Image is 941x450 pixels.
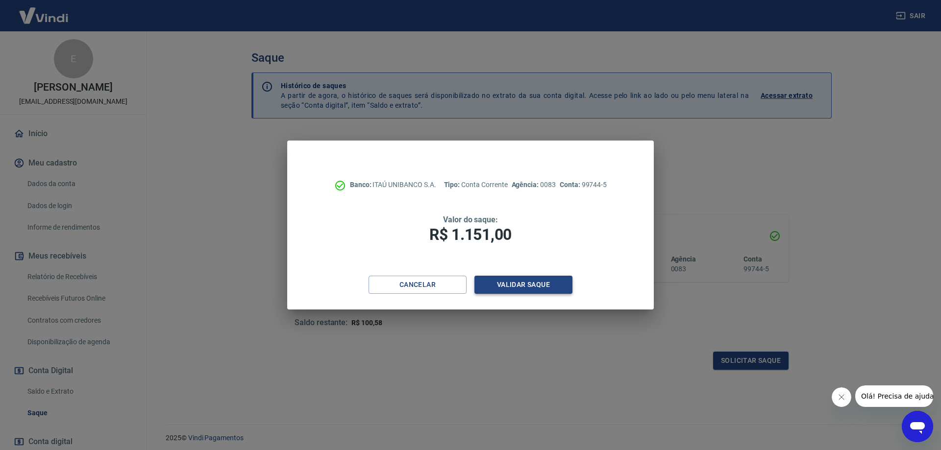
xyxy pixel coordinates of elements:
[512,181,541,189] span: Agência:
[443,215,498,224] span: Valor do saque:
[350,181,373,189] span: Banco:
[560,180,607,190] p: 99744-5
[832,387,851,407] iframe: Fechar mensagem
[474,276,572,294] button: Validar saque
[560,181,582,189] span: Conta:
[444,180,508,190] p: Conta Corrente
[512,180,556,190] p: 0083
[902,411,933,442] iframe: Botão para abrir a janela de mensagens
[6,7,82,15] span: Olá! Precisa de ajuda?
[444,181,462,189] span: Tipo:
[369,276,467,294] button: Cancelar
[855,385,933,407] iframe: Mensagem da empresa
[350,180,436,190] p: ITAÚ UNIBANCO S.A.
[429,225,512,244] span: R$ 1.151,00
